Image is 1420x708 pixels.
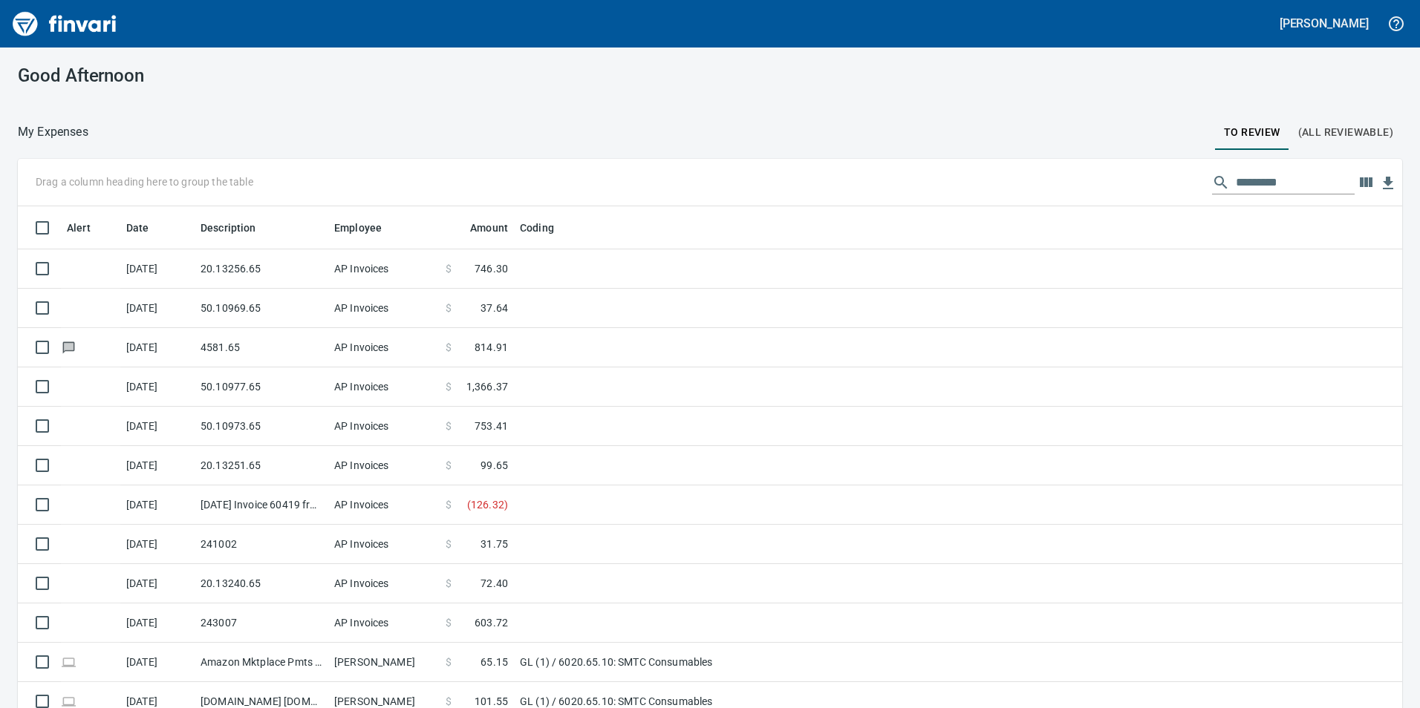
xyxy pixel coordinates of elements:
[446,615,452,630] span: $
[451,219,508,237] span: Amount
[18,123,88,141] p: My Expenses
[120,603,195,643] td: [DATE]
[520,219,573,237] span: Coding
[328,603,440,643] td: AP Invoices
[195,367,328,407] td: 50.10977.65
[328,367,440,407] td: AP Invoices
[481,576,508,591] span: 72.40
[120,289,195,328] td: [DATE]
[195,328,328,367] td: 4581.65
[446,419,452,433] span: $
[61,342,76,352] span: Has messages
[120,407,195,446] td: [DATE]
[446,458,452,473] span: $
[120,328,195,367] td: [DATE]
[195,643,328,682] td: Amazon Mktplace Pmts [DOMAIN_NAME][URL] WA
[334,219,401,237] span: Employee
[470,219,508,237] span: Amount
[126,219,149,237] span: Date
[446,340,452,355] span: $
[475,615,508,630] span: 603.72
[18,123,88,141] nav: breadcrumb
[120,564,195,603] td: [DATE]
[475,261,508,276] span: 746.30
[328,564,440,603] td: AP Invoices
[36,174,253,189] p: Drag a column heading here to group the table
[328,446,440,485] td: AP Invoices
[446,261,452,276] span: $
[328,485,440,525] td: AP Invoices
[481,537,508,551] span: 31.75
[466,379,508,394] span: 1,366.37
[195,249,328,289] td: 20.13256.65
[120,525,195,564] td: [DATE]
[120,367,195,407] td: [DATE]
[328,289,440,328] td: AP Invoices
[328,525,440,564] td: AP Invoices
[520,219,554,237] span: Coding
[9,6,120,42] img: Finvari
[446,379,452,394] span: $
[1280,16,1369,31] h5: [PERSON_NAME]
[67,219,110,237] span: Alert
[481,301,508,315] span: 37.64
[446,576,452,591] span: $
[18,65,455,86] h3: Good Afternoon
[120,485,195,525] td: [DATE]
[126,219,169,237] span: Date
[1355,171,1377,194] button: Choose columns to display
[67,219,91,237] span: Alert
[195,407,328,446] td: 50.10973.65
[328,643,440,682] td: [PERSON_NAME]
[467,497,508,512] span: ( 126.32 )
[446,301,452,315] span: $
[328,328,440,367] td: AP Invoices
[1276,12,1372,35] button: [PERSON_NAME]
[514,643,885,682] td: GL (1) / 6020.65.10: SMTC Consumables
[1377,172,1399,194] button: Download table
[120,446,195,485] td: [DATE]
[446,537,452,551] span: $
[475,340,508,355] span: 814.91
[1298,123,1393,142] span: (All Reviewable)
[328,249,440,289] td: AP Invoices
[61,696,76,706] span: Online transaction
[120,643,195,682] td: [DATE]
[195,603,328,643] td: 243007
[481,655,508,669] span: 65.15
[195,525,328,564] td: 241002
[201,219,256,237] span: Description
[446,497,452,512] span: $
[328,407,440,446] td: AP Invoices
[195,564,328,603] td: 20.13240.65
[475,419,508,433] span: 753.41
[201,219,276,237] span: Description
[195,289,328,328] td: 50.10969.65
[195,446,328,485] td: 20.13251.65
[195,485,328,525] td: [DATE] Invoice 60419 from [PERSON_NAME] Lumber Co (1-10777)
[61,657,76,666] span: Online transaction
[1224,123,1280,142] span: To Review
[446,655,452,669] span: $
[120,249,195,289] td: [DATE]
[481,458,508,473] span: 99.65
[334,219,382,237] span: Employee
